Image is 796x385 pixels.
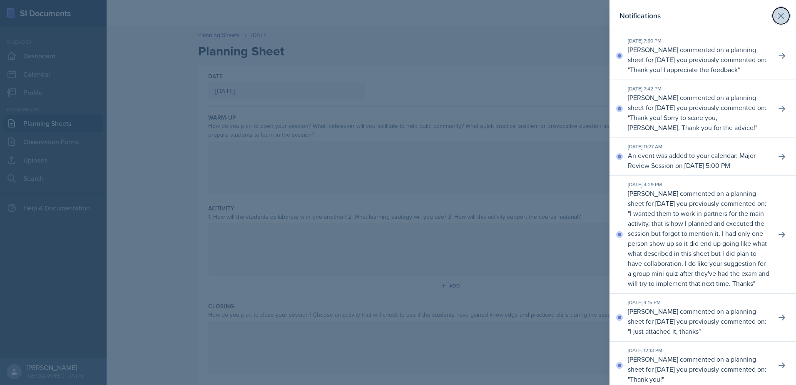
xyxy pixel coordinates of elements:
[628,347,769,354] div: [DATE] 12:13 PM
[628,299,769,306] div: [DATE] 4:15 PM
[628,143,769,150] div: [DATE] 11:27 AM
[628,354,769,384] p: [PERSON_NAME] commented on a planning sheet for [DATE] you previously commented on: " "
[628,113,755,132] p: Thank you! Sorry to scare you, [PERSON_NAME]. Thank you for the advice!
[630,65,738,74] p: Thank you! I appreciate the feedback
[630,327,699,336] p: I just attached it, thanks
[619,10,661,22] h2: Notifications
[628,37,769,45] div: [DATE] 7:50 PM
[628,188,769,288] p: [PERSON_NAME] commented on a planning sheet for [DATE] you previously commented on: " "
[628,92,769,132] p: [PERSON_NAME] commented on a planning sheet for [DATE] you previously commented on: " "
[628,181,769,188] div: [DATE] 4:29 PM
[630,375,662,384] p: Thank you!
[628,85,769,92] div: [DATE] 7:42 PM
[628,209,769,288] p: I wanted them to work in partners for the main activity, that is how I planned and executed the s...
[628,150,769,170] p: An event was added to your calendar: Major Review Session on [DATE] 5:00 PM
[628,306,769,336] p: [PERSON_NAME] commented on a planning sheet for [DATE] you previously commented on: " "
[628,45,769,75] p: [PERSON_NAME] commented on a planning sheet for [DATE] you previously commented on: " "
